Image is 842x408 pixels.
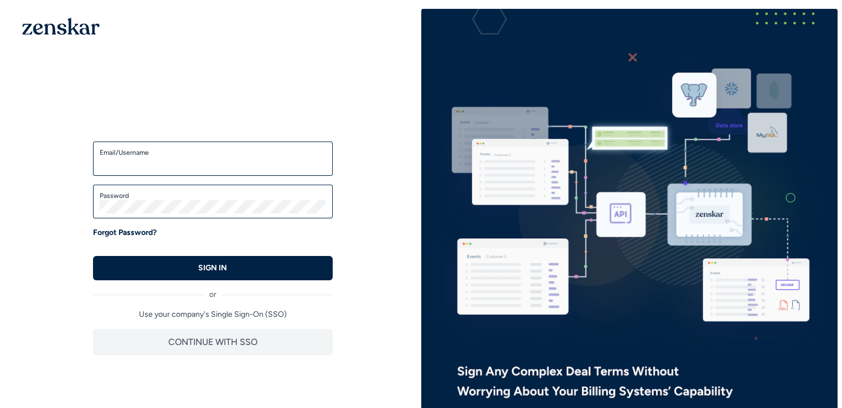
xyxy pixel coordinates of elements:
[93,256,333,280] button: SIGN IN
[93,309,333,320] p: Use your company's Single Sign-On (SSO)
[93,280,333,300] div: or
[22,18,100,35] img: 1OGAJ2xQqyY4LXKgY66KYq0eOWRCkrZdAb3gUhuVAqdWPZE9SRJmCz+oDMSn4zDLXe31Ii730ItAGKgCKgCCgCikA4Av8PJUP...
[93,329,333,355] button: CONTINUE WITH SSO
[93,227,157,238] a: Forgot Password?
[100,148,326,157] label: Email/Username
[100,191,326,200] label: Password
[198,263,227,274] p: SIGN IN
